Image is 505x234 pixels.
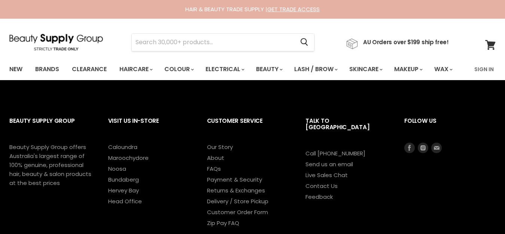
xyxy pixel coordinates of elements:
a: Send us an email [305,160,353,168]
a: Caloundra [108,143,137,151]
a: Clearance [66,61,112,77]
a: Bundaberg [108,176,139,183]
h2: Customer Service [207,112,291,143]
h2: Beauty Supply Group [9,112,93,143]
a: Beauty [250,61,287,77]
a: About [207,154,224,162]
a: Zip Pay FAQ [207,219,239,227]
a: Wax [429,61,457,77]
a: New [4,61,28,77]
ul: Main menu [4,58,464,80]
p: Beauty Supply Group offers Australia's largest range of 100% genuine, professional hair, beauty &... [9,143,93,188]
a: Noosa [108,165,126,173]
a: Customer Order Form [207,208,268,216]
a: Contact Us [305,182,338,190]
a: Hervey Bay [108,186,139,194]
a: Returns & Exchanges [207,186,265,194]
a: Brands [30,61,65,77]
a: Delivery / Store Pickup [207,197,268,205]
input: Search [132,34,294,51]
a: Haircare [114,61,157,77]
a: Our Story [207,143,233,151]
a: Feedback [305,193,333,201]
form: Product [131,33,314,51]
a: Call [PHONE_NUMBER] [305,149,365,157]
button: Search [294,34,314,51]
a: Payment & Security [207,176,262,183]
a: Head Office [108,197,142,205]
h2: Follow us [404,112,496,143]
a: Electrical [200,61,249,77]
h2: Visit Us In-Store [108,112,192,143]
a: Makeup [389,61,427,77]
a: Skincare [344,61,387,77]
a: GET TRADE ACCESS [267,5,320,13]
a: Lash / Brow [289,61,342,77]
a: FAQs [207,165,221,173]
a: Maroochydore [108,154,149,162]
a: Colour [159,61,198,77]
a: Sign In [470,61,498,77]
h2: Talk to [GEOGRAPHIC_DATA] [305,112,389,149]
a: Live Sales Chat [305,171,348,179]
